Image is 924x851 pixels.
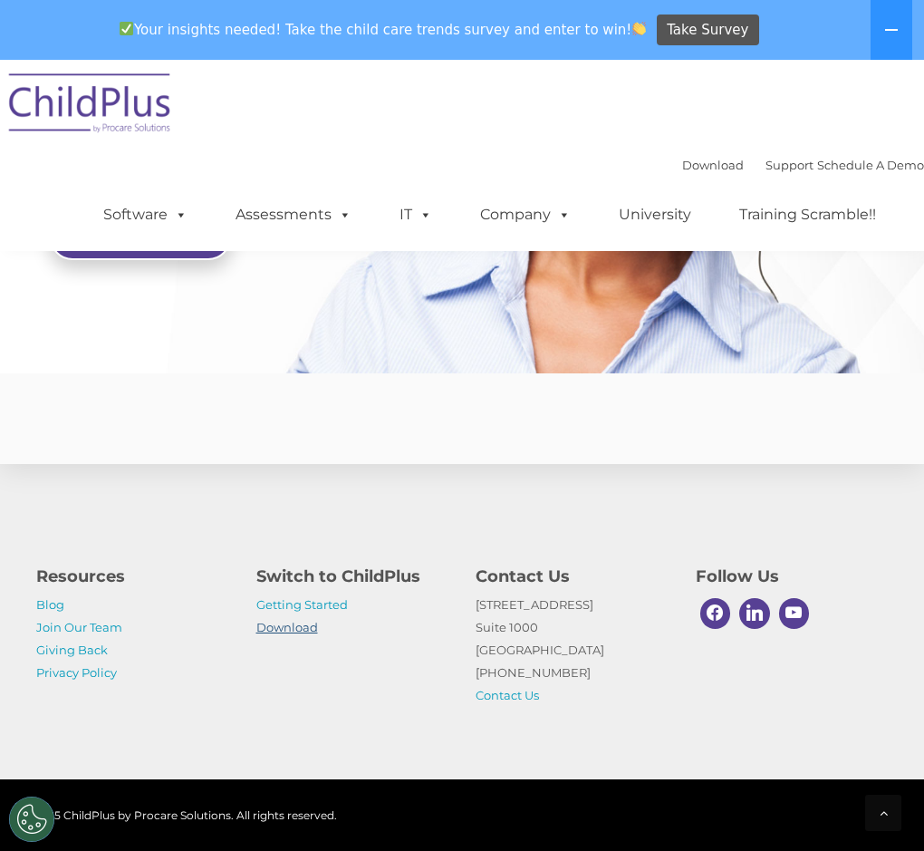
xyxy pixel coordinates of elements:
span: © 2025 ChildPlus by Procare Solutions. All rights reserved. [23,808,337,822]
a: Download [682,158,744,172]
span: Your insights needed! Take the child care trends survey and enter to win! [111,12,654,47]
a: Blog [36,597,64,612]
a: Training Scramble!! [721,197,894,233]
img: 👏 [632,22,646,35]
a: Support [765,158,813,172]
a: Schedule A Demo [817,158,924,172]
a: Giving Back [36,643,108,657]
a: Take Survey [657,15,759,46]
span: Take Survey [667,15,748,46]
h4: Switch to ChildPlus [256,564,449,589]
a: Contact Us [476,688,539,702]
h4: Contact Us [476,564,669,589]
img: ✅ [120,22,133,35]
font: | [682,158,924,172]
a: Company [462,197,589,233]
a: Software [85,197,206,233]
a: Youtube [775,594,814,633]
a: Download [256,620,318,634]
button: Cookies Settings [9,797,54,842]
a: University [601,197,709,233]
a: IT [381,197,450,233]
p: [STREET_ADDRESS] Suite 1000 [GEOGRAPHIC_DATA] [PHONE_NUMBER] [476,594,669,707]
a: Join Our Team [36,620,122,634]
a: Facebook [696,594,736,633]
a: Linkedin [735,594,775,633]
a: Privacy Policy [36,665,117,680]
h4: Follow Us [696,564,889,589]
a: Getting Started [256,597,348,612]
h4: Resources [36,564,229,589]
a: Assessments [217,197,370,233]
